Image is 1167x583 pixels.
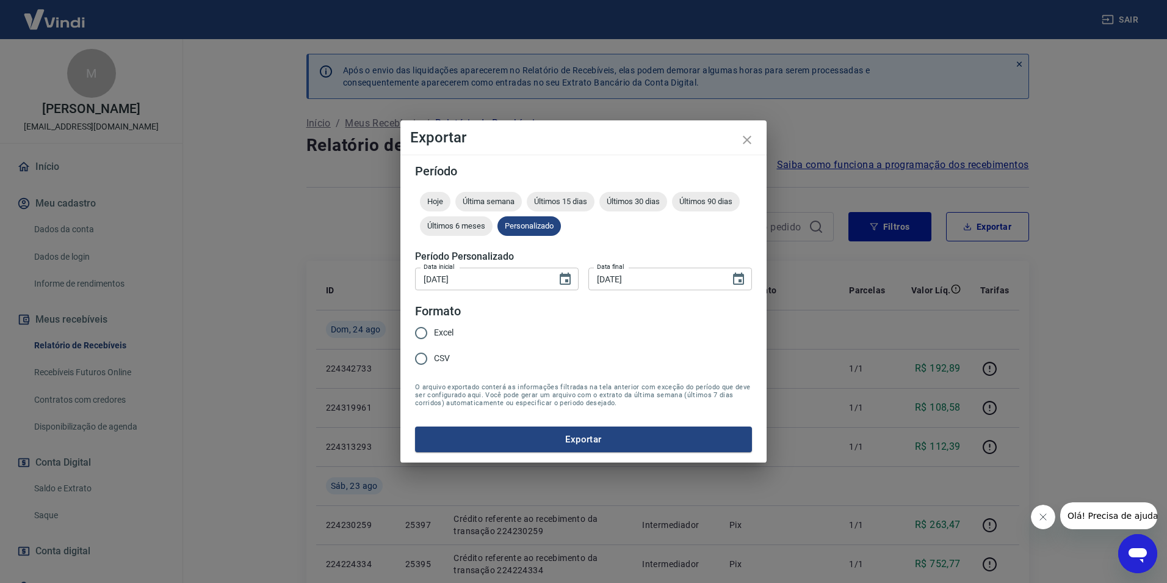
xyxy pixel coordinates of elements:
[455,197,522,206] span: Última semana
[420,221,493,230] span: Últimos 6 meses
[410,130,757,145] h4: Exportar
[672,197,740,206] span: Últimos 90 dias
[599,197,667,206] span: Últimos 30 dias
[434,352,450,365] span: CSV
[527,197,594,206] span: Últimos 15 dias
[415,427,752,452] button: Exportar
[415,251,752,263] h5: Período Personalizado
[1118,534,1157,573] iframe: Botão para abrir a janela de mensagens
[424,262,455,271] label: Data inicial
[1060,502,1157,529] iframe: Mensagem da empresa
[7,9,103,18] span: Olá! Precisa de ajuda?
[1031,505,1055,529] iframe: Fechar mensagem
[599,192,667,211] div: Últimos 30 dias
[497,221,561,230] span: Personalizado
[553,267,577,291] button: Choose date, selected date is 22 de ago de 2025
[527,192,594,211] div: Últimos 15 dias
[588,268,721,290] input: DD/MM/YYYY
[420,216,493,236] div: Últimos 6 meses
[732,125,762,155] button: close
[420,197,450,206] span: Hoje
[497,216,561,236] div: Personalizado
[415,302,461,320] legend: Formato
[597,262,624,271] label: Data final
[672,192,740,211] div: Últimos 90 dias
[415,268,548,290] input: DD/MM/YYYY
[726,267,751,291] button: Choose date, selected date is 24 de ago de 2025
[455,192,522,211] div: Última semana
[415,165,752,177] h5: Período
[415,383,752,407] span: O arquivo exportado conterá as informações filtradas na tela anterior com exceção do período que ...
[434,326,453,339] span: Excel
[420,192,450,211] div: Hoje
